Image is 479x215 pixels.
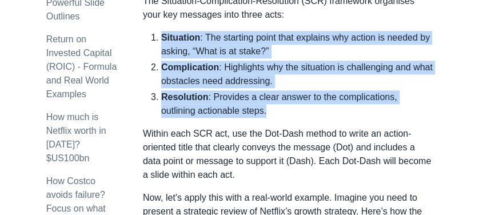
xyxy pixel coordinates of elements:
[161,92,209,102] strong: Resolution
[143,127,433,182] p: Within each SCR act, use the Dot-Dash method to write an action-oriented title that clearly conve...
[161,61,433,88] li: : Highlights why the situation is challenging and what obstacles need addressing.
[46,34,117,99] a: Return on Invested Capital (ROIC) - Formula and Real World Examples
[161,31,433,58] li: : The starting point that explains why action is needed by asking, “What is at stake?”
[161,62,219,72] strong: Complication
[46,112,106,163] a: How much is Netflix worth in [DATE]? $US100bn
[161,33,200,42] strong: Situation
[161,90,433,118] li: : Provides a clear answer to the complications, outlining actionable steps.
